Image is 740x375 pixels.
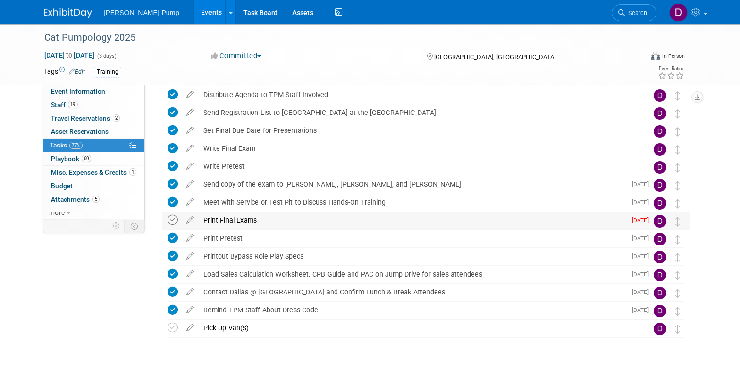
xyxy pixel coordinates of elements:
div: Event Format [590,50,685,65]
a: Event Information [43,85,144,98]
span: 5 [92,196,100,203]
a: more [43,206,144,219]
i: Move task [675,181,680,190]
a: Search [612,4,656,21]
img: Del Ritz [654,251,666,263]
i: Move task [675,199,680,208]
div: Send copy of the exam to [PERSON_NAME], [PERSON_NAME], and [PERSON_NAME] [199,176,626,193]
a: edit [182,324,199,332]
a: Misc. Expenses & Credits1 [43,166,144,179]
span: [DATE] [632,307,654,313]
a: edit [182,252,199,261]
a: Staff19 [43,98,144,112]
i: Move task [675,325,680,334]
div: Print Pretest [199,230,626,246]
span: 60 [82,155,91,162]
img: ExhibitDay [44,8,92,18]
img: Del Ritz [654,89,666,102]
div: Cat Pumpology 2025 [41,29,630,47]
a: edit [182,306,199,314]
a: Tasks77% [43,139,144,152]
span: Staff [51,101,78,109]
div: Training [94,67,121,77]
i: Move task [675,307,680,316]
a: edit [182,126,199,135]
i: Move task [675,163,680,172]
span: [DATE] [632,235,654,242]
a: edit [182,216,199,225]
div: Load Sales Calculation Worksheet, CPB Guide and PAC on Jump Drive for sales attendees [199,266,626,282]
a: edit [182,288,199,296]
div: Write Pretest [199,158,634,175]
div: Send Registration List to [GEOGRAPHIC_DATA] at the [GEOGRAPHIC_DATA] [199,104,634,121]
img: Del Ritz [654,215,666,228]
button: Committed [207,51,265,61]
img: Del Ritz [654,269,666,281]
span: Tasks [50,141,83,149]
div: Printout Bypass Role Play Specs [199,248,626,264]
span: Search [625,9,647,16]
i: Move task [675,289,680,298]
a: edit [182,198,199,207]
span: Budget [51,182,73,190]
i: Move task [675,235,680,244]
span: Asset Reservations [51,128,109,135]
img: Del Ritz [654,287,666,299]
i: Move task [675,127,680,136]
span: more [49,209,65,216]
span: [GEOGRAPHIC_DATA], [GEOGRAPHIC_DATA] [434,53,555,61]
img: Del Ritz [654,179,666,192]
span: (3 days) [96,53,117,59]
span: to [65,51,74,59]
a: Asset Reservations [43,125,144,138]
a: edit [182,90,199,99]
span: Misc. Expenses & Credits [51,168,136,176]
span: [DATE] [632,289,654,295]
img: Format-Inperson.png [651,52,660,60]
i: Move task [675,109,680,118]
div: Remind TPM Staff About Dress Code [199,302,626,318]
img: Del Ritz [669,3,688,22]
span: Playbook [51,155,91,163]
i: Move task [675,217,680,226]
a: edit [182,108,199,117]
span: [DATE] [632,199,654,206]
div: Contact Dallas @ [GEOGRAPHIC_DATA] and Confirm Lunch & Break Attendees [199,284,626,300]
span: 77% [69,142,83,149]
div: Pick Up Van(s) [199,320,634,336]
td: Personalize Event Tab Strip [108,220,125,232]
span: Event Information [51,87,105,95]
div: Print Final Exams [199,212,626,228]
div: Write Final Exam [199,140,634,157]
span: 1 [129,168,136,176]
span: [DATE] [632,271,654,277]
div: Distribute Agenda to TPM Staff Involved [199,86,634,103]
a: Travel Reservations2 [43,112,144,125]
img: Del Ritz [654,197,666,210]
span: [PERSON_NAME] Pump [104,9,180,16]
i: Move task [675,271,680,280]
img: Del Ritz [654,107,666,120]
img: Del Ritz [654,161,666,174]
img: Del Ritz [654,323,666,335]
span: Attachments [51,196,100,203]
span: [DATE] [DATE] [44,51,95,60]
a: Budget [43,179,144,193]
div: Set Final Due Date for Presentations [199,122,634,139]
a: edit [182,270,199,278]
img: Del Ritz [654,143,666,156]
i: Move task [675,145,680,154]
td: Tags [44,66,85,78]
span: 2 [113,114,120,122]
img: Del Ritz [654,305,666,317]
span: [DATE] [632,217,654,224]
a: Attachments5 [43,193,144,206]
a: edit [182,144,199,153]
span: [DATE] [632,253,654,260]
a: edit [182,180,199,189]
img: Del Ritz [654,125,666,138]
img: Del Ritz [654,233,666,245]
div: Event Rating [658,66,684,71]
div: Meet with Service or Test Pit to Discuss Hands-On Training [199,194,626,211]
i: Move task [675,253,680,262]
